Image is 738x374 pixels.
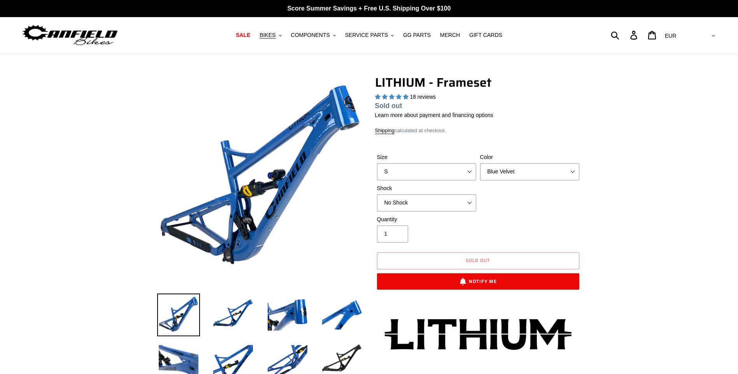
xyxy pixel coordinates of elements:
a: MERCH [436,30,464,40]
button: SERVICE PARTS [341,30,398,40]
input: Search [615,26,635,44]
span: 18 reviews [410,94,436,100]
label: Quantity [377,215,476,224]
button: Notify Me [377,273,579,290]
a: Learn more about payment and financing options [375,112,493,118]
img: Load image into Gallery viewer, LITHIUM - Frameset [321,294,363,336]
span: BIKES [259,32,275,38]
span: 5.00 stars [375,94,410,100]
label: Shock [377,184,476,192]
label: Color [480,153,579,161]
span: SALE [236,32,250,38]
div: calculated at checkout. [375,127,581,135]
img: Lithium-Logo_480x480.png [385,319,571,350]
h1: LITHIUM - Frameset [375,75,581,90]
span: GIFT CARDS [469,32,502,38]
span: Sold out [375,102,402,110]
span: SERVICE PARTS [345,32,388,38]
span: Sold out [466,257,490,264]
button: Sold out [377,252,579,269]
a: Shipping [375,128,395,134]
img: Load image into Gallery viewer, LITHIUM - Frameset [266,294,309,336]
label: Size [377,153,476,161]
span: MERCH [440,32,460,38]
span: GG PARTS [403,32,431,38]
button: COMPONENTS [287,30,340,40]
img: Load image into Gallery viewer, LITHIUM - Frameset [157,294,200,336]
a: SALE [232,30,254,40]
a: GG PARTS [399,30,435,40]
img: Load image into Gallery viewer, LITHIUM - Frameset [212,294,254,336]
span: COMPONENTS [291,32,330,38]
button: BIKES [256,30,285,40]
a: GIFT CARDS [465,30,506,40]
img: Canfield Bikes [21,23,119,47]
